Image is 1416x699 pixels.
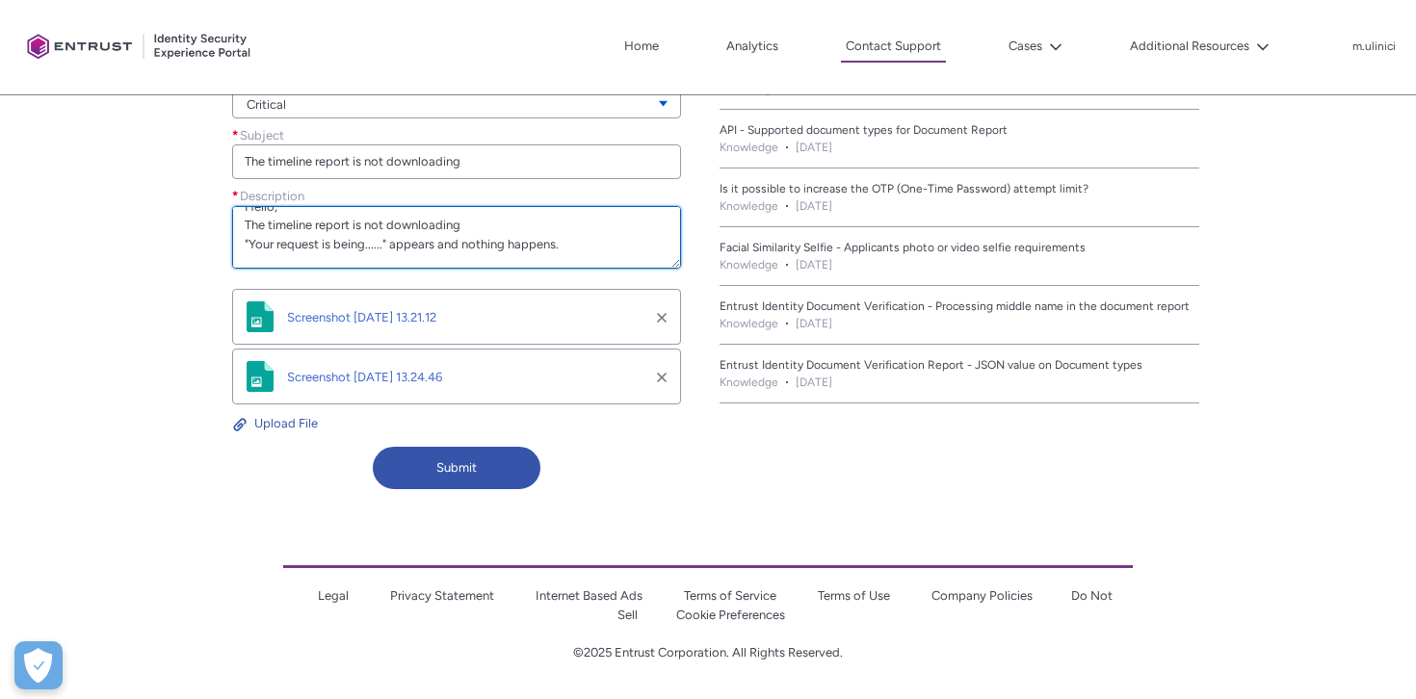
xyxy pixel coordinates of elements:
a: Critical [232,90,681,118]
a: Company Policies [931,588,1033,603]
span: Preview file [287,310,436,324]
lightning-formatted-date-time: [DATE] [796,315,832,332]
a: Home [619,32,664,61]
a: Analytics, opens in new tab [721,32,783,61]
p: m.ulinici [1352,40,1396,54]
a: API - Supported document types for Document Report [720,121,1199,139]
a: Facial Similarity Selfie - Applicants photo or video selfie requirements [720,239,1199,256]
a: Internet Based Ads [536,588,642,603]
li: Knowledge [720,139,778,156]
button: Open Preferences [14,641,63,689]
lightning-formatted-date-time: [DATE] [796,256,832,273]
button: Remove file [643,362,680,391]
span: Preview file [287,370,442,384]
li: Knowledge [720,256,778,273]
a: Entrust Identity Document Verification Report - JSON value on Document types [720,356,1199,374]
div: Cookie Preferences [14,641,63,689]
button: User Profile m.ulinici [1351,36,1397,55]
a: Legal [318,588,349,603]
a: Privacy Statement [390,588,494,603]
a: Cookie Preferences [676,608,785,622]
li: Knowledge [720,374,778,391]
a: Is it possible to increase the OTP (One-Time Password) attempt limit? [720,180,1199,197]
a: Screenshot [DATE] 13.24.46 [287,370,442,384]
a: Screenshot [DATE] 13.21.12 [287,310,436,324]
input: required [232,144,681,179]
li: Knowledge [720,197,778,215]
lightning-formatted-date-time: [DATE] [796,139,832,156]
iframe: Qualified Messenger [1327,610,1416,699]
lightning-formatted-date-time: [DATE] [796,197,832,215]
button: Submit [373,447,540,489]
button: Remove file [643,302,680,331]
button: Cases [1004,32,1067,61]
span: Subject [240,128,284,142]
button: Upload File [232,408,319,439]
textarea: required [232,206,681,269]
a: Entrust Identity Document Verification - Processing middle name in the document report [720,298,1199,315]
lightning-formatted-date-time: [DATE] [796,374,832,391]
p: ©2025 Entrust Corporation. All Rights Reserved. [283,643,1133,662]
a: Terms of Service [684,588,776,603]
span: Description [240,189,304,203]
li: Knowledge [720,315,778,332]
button: Additional Resources [1125,32,1274,61]
a: Terms of Use [818,588,890,603]
span: required [232,126,240,145]
a: Do Not Sell [617,588,1113,622]
span: required [232,187,240,206]
a: Contact Support [841,32,946,63]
